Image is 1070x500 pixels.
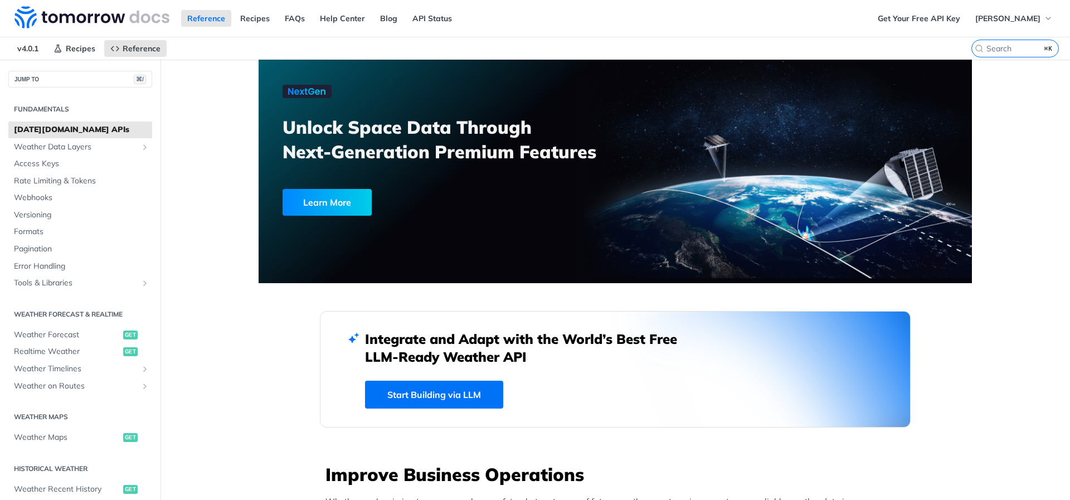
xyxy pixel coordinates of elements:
span: Weather Data Layers [14,142,138,153]
button: Show subpages for Weather Data Layers [140,143,149,152]
a: Weather Recent Historyget [8,481,152,498]
a: Pagination [8,241,152,258]
button: Show subpages for Weather Timelines [140,365,149,373]
span: get [123,347,138,356]
span: get [123,485,138,494]
h2: Weather Forecast & realtime [8,309,152,319]
a: Reference [104,40,167,57]
span: Weather Timelines [14,363,138,375]
a: Webhooks [8,190,152,206]
a: Access Keys [8,156,152,172]
h2: Fundamentals [8,104,152,114]
div: Learn More [283,189,372,216]
svg: Search [975,44,984,53]
span: Recipes [66,43,95,54]
a: Rate Limiting & Tokens [8,173,152,190]
a: Versioning [8,207,152,224]
span: [PERSON_NAME] [975,13,1040,23]
span: Weather Forecast [14,329,120,341]
kbd: ⌘K [1042,43,1056,54]
a: Recipes [47,40,101,57]
span: v4.0.1 [11,40,45,57]
a: Recipes [234,10,276,27]
a: Error Handling [8,258,152,275]
h2: Historical Weather [8,464,152,474]
a: Formats [8,224,152,240]
span: Versioning [14,210,149,221]
img: Tomorrow.io Weather API Docs [14,6,169,28]
span: get [123,331,138,339]
button: Show subpages for Weather on Routes [140,382,149,391]
a: Weather Forecastget [8,327,152,343]
a: API Status [406,10,458,27]
button: [PERSON_NAME] [969,10,1059,27]
a: Realtime Weatherget [8,343,152,360]
a: Start Building via LLM [365,381,503,409]
img: NextGen [283,85,332,98]
h3: Unlock Space Data Through Next-Generation Premium Features [283,115,628,164]
button: Show subpages for Tools & Libraries [140,279,149,288]
span: Tools & Libraries [14,278,138,289]
a: Get Your Free API Key [872,10,966,27]
span: Access Keys [14,158,149,169]
span: Reference [123,43,160,54]
a: Tools & LibrariesShow subpages for Tools & Libraries [8,275,152,292]
span: [DATE][DOMAIN_NAME] APIs [14,124,149,135]
span: Error Handling [14,261,149,272]
h2: Weather Maps [8,412,152,422]
a: Reference [181,10,231,27]
a: Help Center [314,10,371,27]
button: JUMP TO⌘/ [8,71,152,88]
span: Realtime Weather [14,346,120,357]
h2: Integrate and Adapt with the World’s Best Free LLM-Ready Weather API [365,330,694,366]
h3: Improve Business Operations [325,462,911,487]
a: Weather TimelinesShow subpages for Weather Timelines [8,361,152,377]
a: Weather Data LayersShow subpages for Weather Data Layers [8,139,152,156]
span: Webhooks [14,192,149,203]
a: Weather Mapsget [8,429,152,446]
span: Weather Maps [14,432,120,443]
a: Weather on RoutesShow subpages for Weather on Routes [8,378,152,395]
span: Pagination [14,244,149,255]
span: ⌘/ [134,75,146,84]
span: Formats [14,226,149,237]
a: Blog [374,10,403,27]
a: [DATE][DOMAIN_NAME] APIs [8,122,152,138]
a: Learn More [283,189,558,216]
a: FAQs [279,10,311,27]
span: Rate Limiting & Tokens [14,176,149,187]
span: get [123,433,138,442]
span: Weather on Routes [14,381,138,392]
span: Weather Recent History [14,484,120,495]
